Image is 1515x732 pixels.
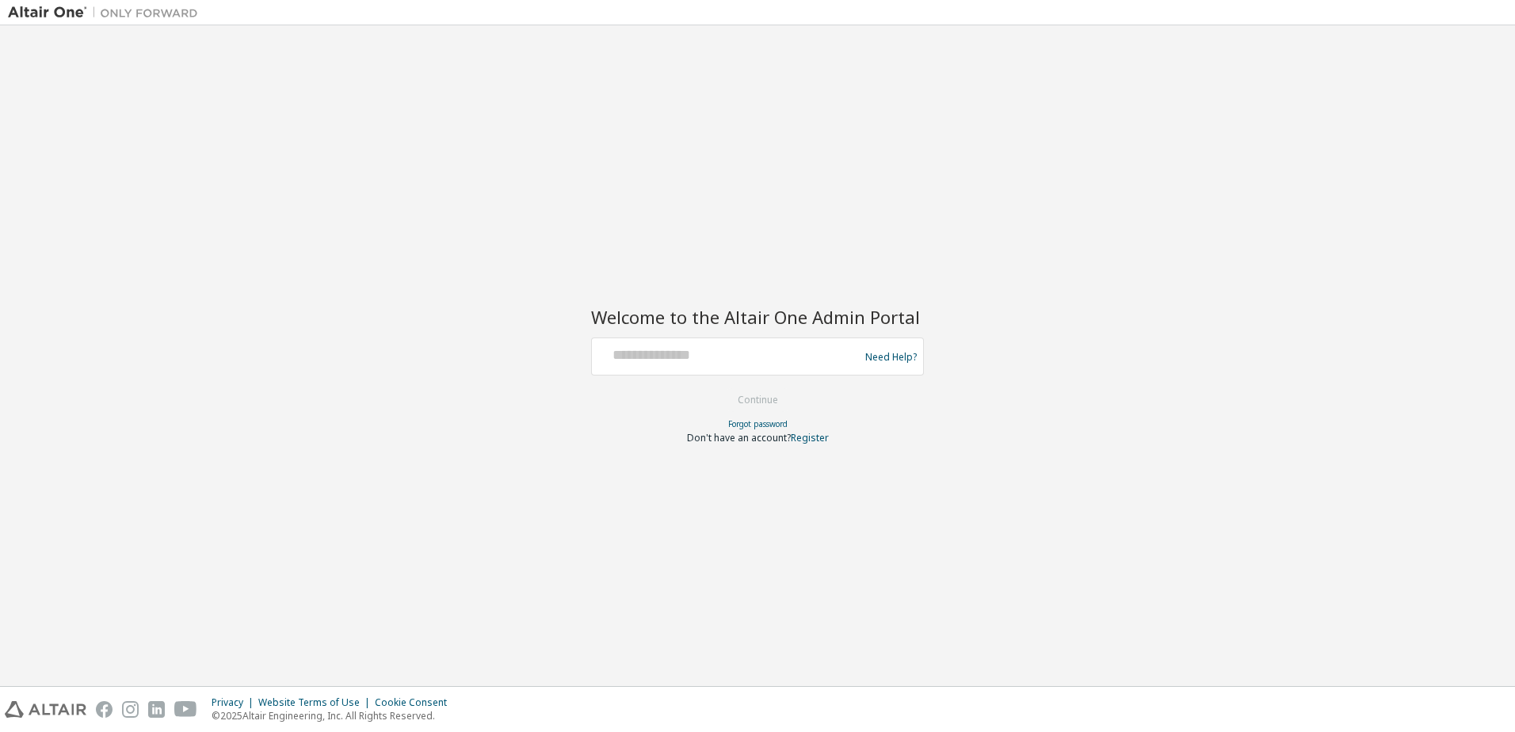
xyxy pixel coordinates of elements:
p: © 2025 Altair Engineering, Inc. All Rights Reserved. [212,709,456,722]
img: youtube.svg [174,701,197,718]
img: facebook.svg [96,701,113,718]
a: Forgot password [728,418,788,429]
img: instagram.svg [122,701,139,718]
img: linkedin.svg [148,701,165,718]
div: Cookie Consent [375,696,456,709]
a: Register [791,431,829,444]
span: Don't have an account? [687,431,791,444]
h2: Welcome to the Altair One Admin Portal [591,306,924,328]
div: Website Terms of Use [258,696,375,709]
div: Privacy [212,696,258,709]
img: Altair One [8,5,206,21]
img: altair_logo.svg [5,701,86,718]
